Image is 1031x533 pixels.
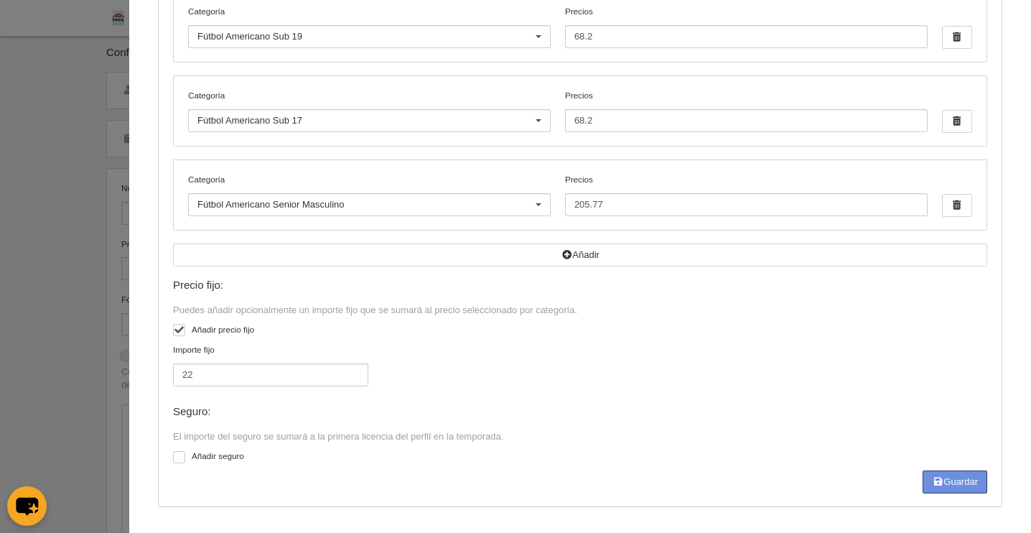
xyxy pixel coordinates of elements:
[173,450,987,466] label: Añadir seguro
[173,323,987,340] label: Añadir precio fijo
[173,406,987,418] div: Seguro:
[173,363,368,386] input: Importe fijo
[565,25,928,48] input: Precios
[188,5,551,18] label: Categoría
[565,109,928,132] input: Precios
[565,193,928,216] input: Precios
[197,115,302,126] span: Fútbol Americano Sub 17
[188,173,551,186] label: Categoría
[173,343,368,386] label: Importe fijo
[565,5,928,48] label: Precios
[197,199,345,210] span: Fútbol Americano Senior Masculino
[188,89,551,102] label: Categoría
[923,471,987,493] button: Guardar
[565,89,928,132] label: Precios
[565,173,928,216] label: Precios
[7,486,47,526] button: chat-button
[173,430,987,443] div: El importe del seguro se sumará a la primera licencia del perfil en la temporada.
[173,244,987,266] button: Añadir
[173,304,987,317] div: Puedes añadir opcionalmente un importe fijo que se sumará al precio seleccionado por categoría.
[173,279,987,292] div: Precio fijo:
[197,31,302,42] span: Fútbol Americano Sub 19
